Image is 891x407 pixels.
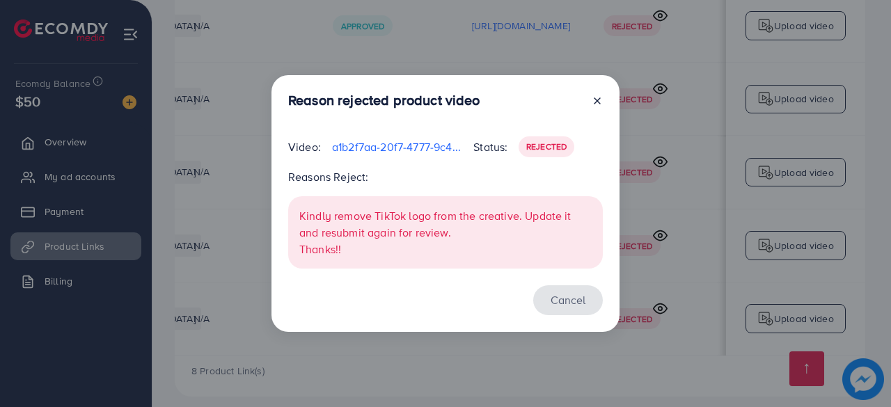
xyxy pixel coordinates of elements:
[288,138,321,155] p: Video:
[288,92,480,109] h3: Reason rejected product video
[299,241,592,257] p: Thanks!!
[299,207,592,241] p: Kindly remove TikTok logo from the creative. Update it and resubmit again for review.
[533,285,603,315] button: Cancel
[332,138,462,155] p: a1b2f7aa-20f7-4777-9c4c-02b5d34801f0-1756480817457.mp4
[526,141,567,152] span: Rejected
[288,168,603,185] p: Reasons Reject:
[473,138,507,155] p: Status:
